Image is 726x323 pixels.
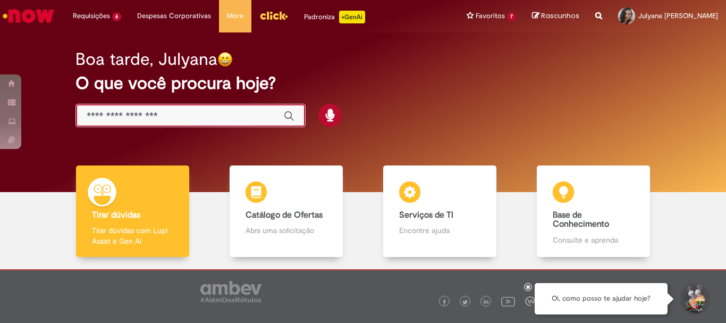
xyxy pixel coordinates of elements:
[553,235,634,245] p: Consulte e aprenda
[535,283,668,314] div: Oi, como posso te ajudar hoje?
[209,165,363,258] a: Catálogo de Ofertas Abra uma solicitação
[442,300,447,305] img: logo_footer_facebook.png
[246,210,323,220] b: Catálogo de Ofertas
[678,283,710,315] button: Iniciar Conversa de Suporte
[227,11,243,21] span: More
[137,11,211,21] span: Despesas Corporativas
[363,165,517,258] a: Serviços de TI Encontre ajuda
[75,74,651,93] h2: O que você procura hoje?
[92,225,173,246] p: Tirar dúvidas com Lupi Assist e Gen Ai
[304,11,365,23] div: Padroniza
[246,225,326,236] p: Abra uma solicitação
[339,11,365,23] p: +GenAi
[399,225,480,236] p: Encontre ajuda
[501,294,515,308] img: logo_footer_youtube.png
[484,299,489,305] img: logo_footer_linkedin.png
[1,5,56,27] img: ServiceNow
[507,12,516,21] span: 7
[56,165,209,258] a: Tirar dúvidas Tirar dúvidas com Lupi Assist e Gen Ai
[525,296,535,306] img: logo_footer_workplace.png
[399,210,453,220] b: Serviços de TI
[217,52,233,67] img: happy-face.png
[517,165,670,258] a: Base de Conhecimento Consulte e aprenda
[476,11,505,21] span: Favoritos
[532,11,579,21] a: Rascunhos
[200,281,261,302] img: logo_footer_ambev_rotulo_gray.png
[73,11,110,21] span: Requisições
[112,12,121,21] span: 6
[638,11,718,20] span: Julyana [PERSON_NAME]
[92,210,140,220] b: Tirar dúvidas
[553,210,609,230] b: Base de Conhecimento
[462,300,468,305] img: logo_footer_twitter.png
[541,11,579,21] span: Rascunhos
[259,7,288,23] img: click_logo_yellow_360x200.png
[75,50,217,69] h2: Boa tarde, Julyana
